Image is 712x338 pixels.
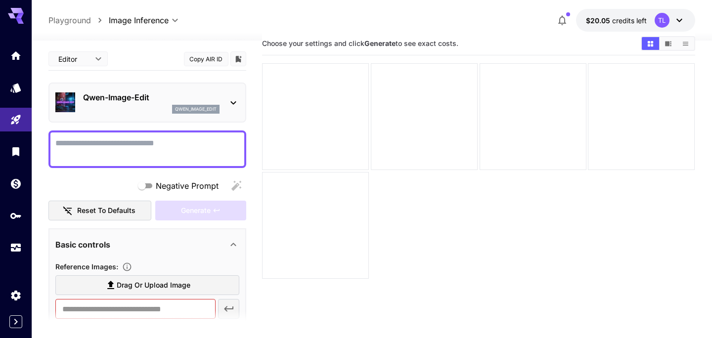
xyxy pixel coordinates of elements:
span: Image Inference [109,14,169,26]
div: Please upload a reference image [155,201,246,221]
button: Expand sidebar [9,315,22,328]
div: TL [655,13,669,28]
span: Editor [58,54,89,64]
span: Reference Images : [55,262,118,271]
span: $20.05 [586,16,612,25]
div: $20.05 [586,15,647,26]
span: Negative Prompt [156,180,219,192]
div: Settings [10,289,22,301]
span: Choose your settings and click to see exact costs. [262,39,458,47]
p: Qwen-Image-Edit [83,91,220,103]
button: Show images in list view [677,37,694,50]
button: Upload a reference image to guide the result. This is needed for Image-to-Image or Inpainting. Su... [118,262,136,272]
label: Drag or upload image [55,275,239,296]
button: Add to library [234,53,243,65]
button: Show images in grid view [642,37,659,50]
button: $20.05TL [576,9,695,32]
a: Playground [48,14,91,26]
b: Generate [364,39,396,47]
button: Reset to defaults [48,201,151,221]
div: Home [10,49,22,62]
span: credits left [612,16,647,25]
p: qwen_image_edit [175,106,217,113]
div: Usage [10,242,22,254]
button: Copy AIR ID [184,52,228,66]
div: Show images in grid viewShow images in video viewShow images in list view [641,36,695,51]
div: Wallet [10,177,22,190]
div: API Keys [10,210,22,222]
p: Basic controls [55,239,110,251]
div: Basic controls [55,233,239,256]
div: Models [10,82,22,94]
div: Library [10,145,22,158]
nav: breadcrumb [48,14,109,26]
div: Qwen-Image-Editqwen_image_edit [55,87,239,118]
span: Drag or upload image [117,279,190,292]
button: Show images in video view [660,37,677,50]
div: Playground [10,114,22,126]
